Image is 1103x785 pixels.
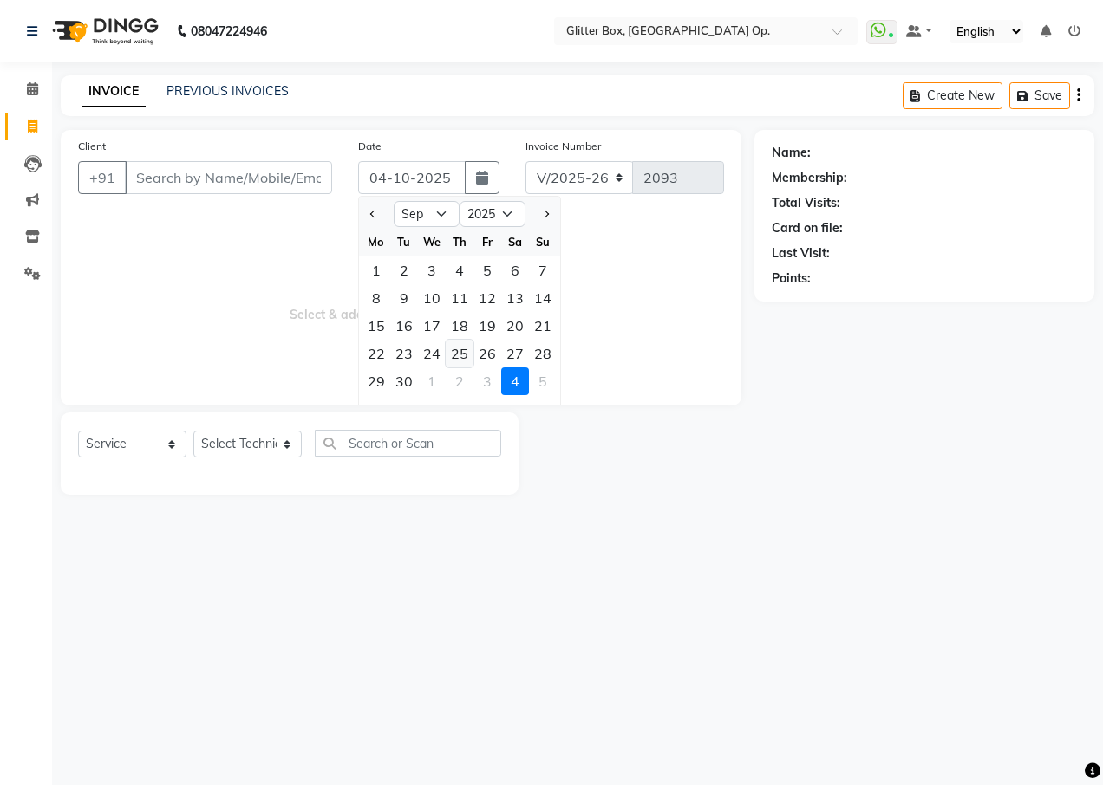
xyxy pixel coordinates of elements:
div: 17 [418,312,446,340]
div: 26 [473,340,501,367]
div: Monday, September 22, 2025 [362,340,390,367]
div: 30 [390,367,418,395]
b: 08047224946 [191,7,267,55]
div: 6 [501,256,529,284]
div: 2 [390,256,418,284]
a: INVOICE [82,76,146,107]
div: 11 [446,284,473,312]
div: Monday, September 29, 2025 [362,367,390,395]
div: Sunday, September 28, 2025 [529,340,557,367]
div: Wednesday, September 24, 2025 [418,340,446,367]
div: 27 [501,340,529,367]
div: Thursday, October 2, 2025 [446,367,473,395]
div: Saturday, October 11, 2025 [501,395,529,423]
input: Search or Scan [315,430,501,457]
div: Saturday, September 13, 2025 [501,284,529,312]
div: We [418,228,446,256]
div: 24 [418,340,446,367]
div: 3 [418,256,446,284]
div: Monday, October 6, 2025 [362,395,390,423]
div: Last Visit: [772,244,830,263]
button: Save [1009,82,1070,109]
div: 19 [473,312,501,340]
div: Su [529,228,557,256]
div: 9 [390,284,418,312]
input: Search by Name/Mobile/Email/Code [125,161,332,194]
img: logo [44,7,163,55]
div: Friday, September 12, 2025 [473,284,501,312]
div: Wednesday, October 1, 2025 [418,367,446,395]
div: 22 [362,340,390,367]
div: 4 [501,367,529,395]
div: 25 [446,340,473,367]
div: Wednesday, September 3, 2025 [418,256,446,284]
div: 14 [529,284,557,312]
div: 12 [529,395,557,423]
div: Tuesday, September 23, 2025 [390,340,418,367]
div: Thursday, September 25, 2025 [446,340,473,367]
div: Total Visits: [772,194,840,212]
div: 5 [529,367,557,395]
div: Sunday, September 14, 2025 [529,284,557,312]
button: Next month [538,200,553,228]
div: Saturday, October 4, 2025 [501,367,529,395]
div: Membership: [772,169,847,187]
div: Tuesday, September 2, 2025 [390,256,418,284]
div: 10 [418,284,446,312]
label: Date [358,139,382,154]
div: Friday, September 26, 2025 [473,340,501,367]
div: Tuesday, September 30, 2025 [390,367,418,395]
div: 3 [473,367,501,395]
div: Friday, September 19, 2025 [473,312,501,340]
div: Wednesday, September 10, 2025 [418,284,446,312]
div: Wednesday, September 17, 2025 [418,312,446,340]
div: 29 [362,367,390,395]
button: Create New [903,82,1002,109]
div: Monday, September 8, 2025 [362,284,390,312]
div: Mo [362,228,390,256]
div: Name: [772,144,811,162]
div: 8 [362,284,390,312]
div: 7 [390,395,418,423]
div: Thursday, September 11, 2025 [446,284,473,312]
button: Previous month [366,200,381,228]
div: 5 [473,256,501,284]
div: Friday, September 5, 2025 [473,256,501,284]
div: 20 [501,312,529,340]
div: Saturday, September 27, 2025 [501,340,529,367]
div: 28 [529,340,557,367]
div: 8 [418,395,446,423]
div: Thursday, September 4, 2025 [446,256,473,284]
div: Sunday, September 7, 2025 [529,256,557,284]
div: Th [446,228,473,256]
div: 13 [501,284,529,312]
div: 6 [362,395,390,423]
div: Tuesday, October 7, 2025 [390,395,418,423]
div: Tuesday, September 9, 2025 [390,284,418,312]
button: +91 [78,161,127,194]
div: Thursday, October 9, 2025 [446,395,473,423]
div: Wednesday, October 8, 2025 [418,395,446,423]
div: Saturday, September 6, 2025 [501,256,529,284]
div: 1 [418,367,446,395]
div: 7 [529,256,557,284]
div: Card on file: [772,219,843,237]
div: Monday, September 1, 2025 [362,256,390,284]
div: Tuesday, September 16, 2025 [390,312,418,340]
div: Fr [473,228,501,256]
div: 9 [446,395,473,423]
div: Tu [390,228,418,256]
div: Points: [772,269,811,288]
div: Thursday, September 18, 2025 [446,312,473,340]
div: Saturday, September 20, 2025 [501,312,529,340]
div: 11 [501,395,529,423]
div: 10 [473,395,501,423]
div: 2 [446,367,473,395]
div: 1 [362,256,390,284]
span: Select & add items from the list below [78,215,724,388]
div: 4 [446,256,473,284]
div: 23 [390,340,418,367]
div: Friday, October 10, 2025 [473,395,501,423]
select: Select month [394,201,460,227]
div: Sunday, October 12, 2025 [529,395,557,423]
